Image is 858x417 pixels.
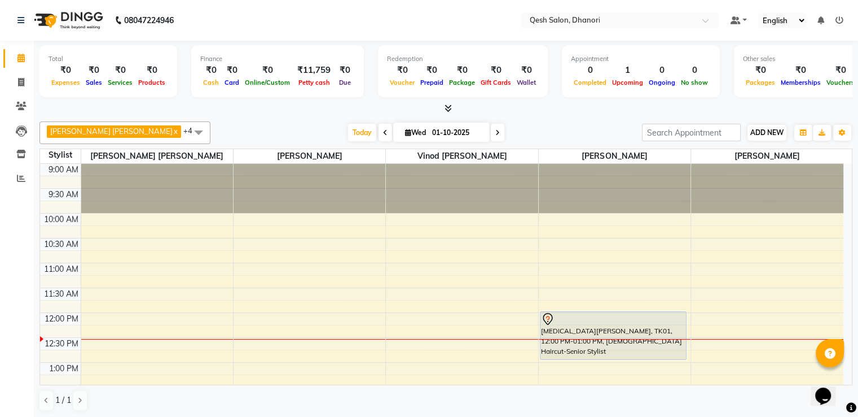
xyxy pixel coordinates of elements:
span: [PERSON_NAME] [691,149,843,163]
div: 12:00 PM [42,313,81,325]
div: Redemption [387,54,539,64]
span: Petty cash [296,79,333,86]
div: ₹0 [387,64,417,77]
div: ₹0 [446,64,478,77]
span: Card [222,79,242,86]
span: 1 / 1 [55,394,71,406]
div: Finance [200,54,355,64]
span: Voucher [387,79,417,86]
div: 12:30 PM [42,338,81,350]
span: [PERSON_NAME] [234,149,385,163]
input: 2025-10-01 [429,124,485,141]
div: ₹0 [824,64,857,77]
span: Packages [743,79,778,86]
span: [PERSON_NAME] [PERSON_NAME] [50,127,173,136]
div: Stylist [40,149,81,161]
div: ₹0 [478,64,514,77]
span: Online/Custom [242,79,293,86]
div: 9:00 AM [46,164,81,176]
img: logo [29,5,106,36]
div: 9:30 AM [46,189,81,201]
span: Cash [200,79,222,86]
span: Upcoming [609,79,646,86]
div: 11:30 AM [42,288,81,300]
div: ₹0 [743,64,778,77]
div: ₹0 [417,64,446,77]
div: 11:00 AM [42,263,81,275]
span: +4 [183,126,201,135]
span: Vouchers [824,79,857,86]
button: ADD NEW [747,125,786,141]
span: Completed [571,79,609,86]
span: Products [135,79,168,86]
div: 0 [646,64,678,77]
span: Wed [402,128,429,137]
span: Services [105,79,135,86]
span: Expenses [49,79,83,86]
a: x [173,127,178,136]
div: ₹0 [49,64,83,77]
div: ₹0 [778,64,824,77]
span: Memberships [778,79,824,86]
div: ₹11,759 [293,64,335,77]
span: Prepaid [417,79,446,86]
iframe: chat widget [811,372,847,406]
div: 0 [571,64,609,77]
div: 1:00 PM [47,363,81,375]
span: [PERSON_NAME] [PERSON_NAME] [81,149,233,163]
div: ₹0 [222,64,242,77]
div: ₹0 [135,64,168,77]
div: ₹0 [200,64,222,77]
span: Today [348,124,376,141]
div: ₹0 [83,64,105,77]
input: Search Appointment [642,124,741,141]
div: 10:30 AM [42,238,81,250]
span: No show [678,79,711,86]
span: Sales [83,79,105,86]
span: Package [446,79,478,86]
div: 1 [609,64,646,77]
span: Ongoing [646,79,678,86]
div: 0 [678,64,711,77]
div: ₹0 [242,64,293,77]
span: ADD NEW [750,128,784,137]
div: ₹0 [335,64,355,77]
div: ₹0 [514,64,539,77]
div: [MEDICAL_DATA][PERSON_NAME], TK01, 12:00 PM-01:00 PM, [DEMOGRAPHIC_DATA] Haircut-Senior Stylist [540,312,687,359]
span: Wallet [514,79,539,86]
span: [PERSON_NAME] [539,149,690,163]
div: 10:00 AM [42,214,81,225]
b: 08047224946 [124,5,174,36]
div: Total [49,54,168,64]
span: Gift Cards [478,79,514,86]
span: Vinod [PERSON_NAME] [386,149,538,163]
span: Due [336,79,354,86]
div: ₹0 [105,64,135,77]
div: Appointment [571,54,711,64]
